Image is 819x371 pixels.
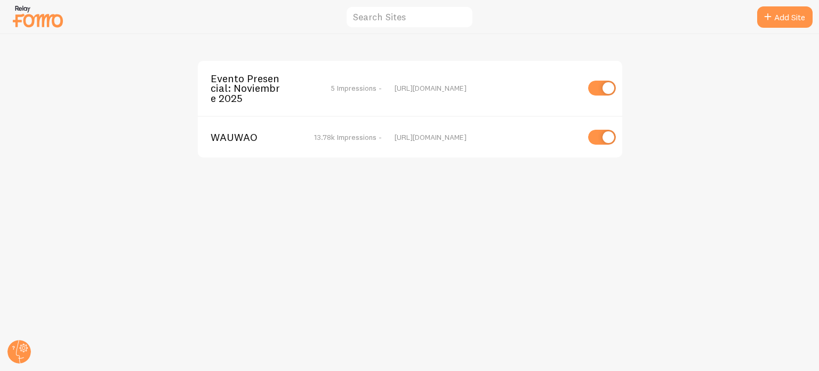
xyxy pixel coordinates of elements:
[211,132,296,142] span: WAUWAO
[211,74,296,103] span: Evento Presencial: Noviembre 2025
[331,83,382,93] span: 5 Impressions -
[395,83,579,93] div: [URL][DOMAIN_NAME]
[11,3,65,30] img: fomo-relay-logo-orange.svg
[314,132,382,142] span: 13.78k Impressions -
[395,132,579,142] div: [URL][DOMAIN_NAME]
